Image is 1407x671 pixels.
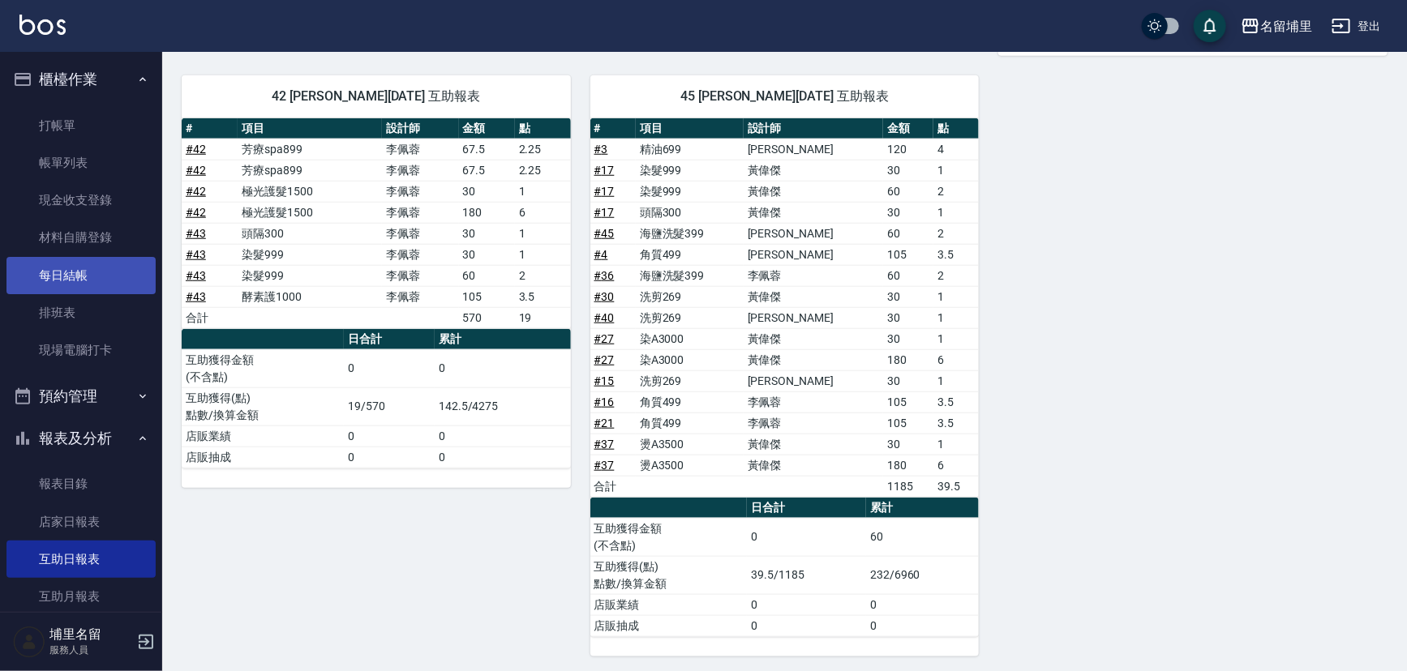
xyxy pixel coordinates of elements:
td: 洗剪269 [636,370,744,391]
td: 30 [883,370,933,391]
a: 互助月報表 [6,578,156,615]
td: 39.5/1185 [747,556,866,594]
td: 互助獲得(點) 點數/換算金額 [590,556,748,594]
a: #27 [594,353,615,366]
a: #45 [594,227,615,240]
td: 60 [866,518,979,556]
th: 點 [515,118,571,139]
td: 李佩蓉 [744,412,884,434]
a: #42 [186,185,206,198]
td: 1 [933,328,979,349]
td: 60 [883,265,933,286]
td: 0 [747,594,866,615]
a: #43 [186,227,206,240]
td: 1 [933,307,979,328]
a: 材料自購登錄 [6,219,156,256]
td: 角質499 [636,391,744,412]
td: 120 [883,139,933,160]
td: 染A3000 [636,349,744,370]
td: 酵素護1000 [238,286,382,307]
td: 海鹽洗髮399 [636,223,744,244]
td: 李佩蓉 [382,160,459,181]
a: 排班表 [6,294,156,331]
a: 打帳單 [6,107,156,144]
td: 角質499 [636,412,744,434]
img: Person [13,626,45,658]
button: 櫃檯作業 [6,58,156,100]
a: 每日結帳 [6,257,156,294]
td: 黃偉傑 [744,160,884,181]
td: 180 [883,349,933,370]
td: 30 [459,244,515,265]
a: #15 [594,374,615,387]
td: 30 [883,328,933,349]
th: 金額 [883,118,933,139]
td: 0 [747,615,866,636]
td: 1185 [883,476,933,497]
a: #17 [594,185,615,198]
td: 105 [883,412,933,434]
td: 0 [344,425,435,447]
td: 海鹽洗髮399 [636,265,744,286]
th: 點 [933,118,979,139]
a: #16 [594,395,615,408]
td: 0 [435,425,571,447]
a: #27 [594,332,615,345]
a: #43 [186,290,206,303]
td: 精油699 [636,139,744,160]
td: 黃偉傑 [744,181,884,202]
td: 黃偉傑 [744,349,884,370]
td: 1 [933,370,979,391]
td: [PERSON_NAME] [744,139,884,160]
td: 店販抽成 [590,615,748,636]
span: 42 [PERSON_NAME][DATE] 互助報表 [201,88,551,105]
td: 李佩蓉 [744,265,884,286]
a: #17 [594,164,615,177]
th: 日合計 [747,498,866,519]
td: 180 [459,202,515,223]
td: 60 [459,265,515,286]
th: 項目 [238,118,382,139]
span: 45 [PERSON_NAME][DATE] 互助報表 [610,88,960,105]
td: 142.5/4275 [435,387,571,425]
p: 服務人員 [49,643,132,657]
th: 累計 [866,498,979,519]
td: 合計 [182,307,238,328]
div: 名留埔里 [1260,16,1312,36]
td: 芳療spa899 [238,139,382,160]
a: 報表目錄 [6,465,156,502]
img: Logo [19,15,66,35]
a: #40 [594,311,615,324]
td: 1 [933,202,979,223]
a: #3 [594,143,608,156]
td: 黃偉傑 [744,328,884,349]
th: 設計師 [382,118,459,139]
td: 洗剪269 [636,286,744,307]
td: 0 [866,594,979,615]
a: #17 [594,206,615,219]
button: 預約管理 [6,375,156,417]
td: 1 [515,223,571,244]
td: 極光護髮1500 [238,181,382,202]
button: 登出 [1325,11,1388,41]
a: #43 [186,269,206,282]
td: [PERSON_NAME] [744,244,884,265]
a: #37 [594,438,615,451]
button: 名留埔里 [1234,10,1319,43]
td: 6 [933,349,979,370]
td: [PERSON_NAME] [744,370,884,391]
td: 0 [344,349,435,387]
td: 店販業績 [182,425,344,447]
td: 互助獲得(點) 點數/換算金額 [182,387,344,425]
td: 合計 [590,476,636,497]
td: 李佩蓉 [382,181,459,202]
a: 互助日報表 [6,541,156,578]
td: 67.5 [459,139,515,160]
table: a dense table [182,118,571,329]
td: 2.25 [515,160,571,181]
th: 累計 [435,329,571,350]
td: 232/6960 [866,556,979,594]
td: 3.5 [933,244,979,265]
td: 染髮999 [238,244,382,265]
td: 6 [933,455,979,476]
